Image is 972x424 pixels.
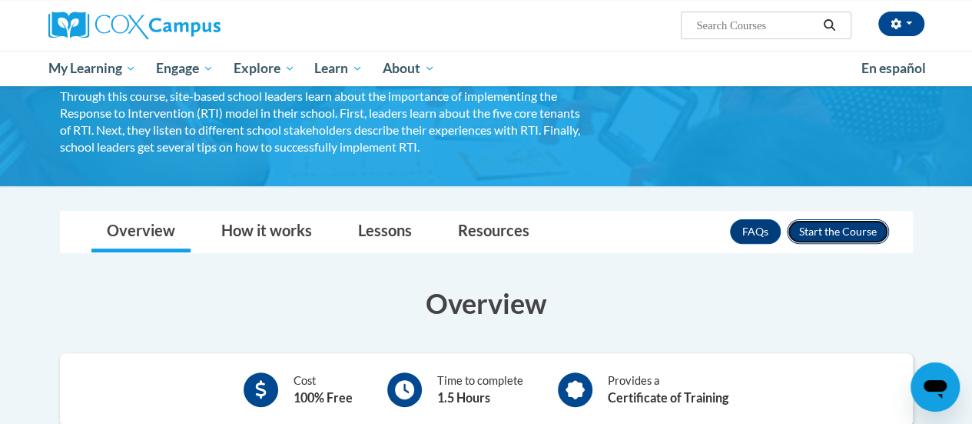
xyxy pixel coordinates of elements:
span: Learn [314,59,363,78]
a: My Learning [38,51,147,86]
span: En español [861,60,926,76]
a: How it works [206,212,327,252]
a: Lessons [343,212,427,252]
a: Explore [224,51,305,86]
a: Learn [304,51,373,86]
span: My Learning [48,59,136,78]
input: Search Courses [695,16,818,35]
b: 100% Free [294,390,353,405]
a: Engage [146,51,224,86]
a: Cox Campus [48,12,325,39]
a: Overview [91,212,191,252]
button: Search [818,16,841,35]
a: About [373,51,445,86]
div: Cost [294,372,353,407]
div: Main menu [37,51,936,86]
button: Account Settings [878,12,924,36]
div: Provides a [608,372,728,407]
a: Resources [443,212,545,252]
h3: Overview [60,284,913,322]
span: Explore [234,59,295,78]
b: Certificate of Training [608,390,728,405]
span: About [383,59,435,78]
a: En español [851,52,936,85]
img: Cox Campus [48,12,221,39]
b: 1.5 Hours [437,390,490,405]
button: Enroll [787,219,889,244]
div: Time to complete [437,372,523,407]
a: FAQs [730,219,781,244]
div: Developed with expert contributor, [PERSON_NAME] of The [US_STATE][GEOGRAPHIC_DATA]. Through this... [60,71,590,155]
iframe: Button to launch messaging window [911,362,960,412]
span: Engage [156,59,214,78]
